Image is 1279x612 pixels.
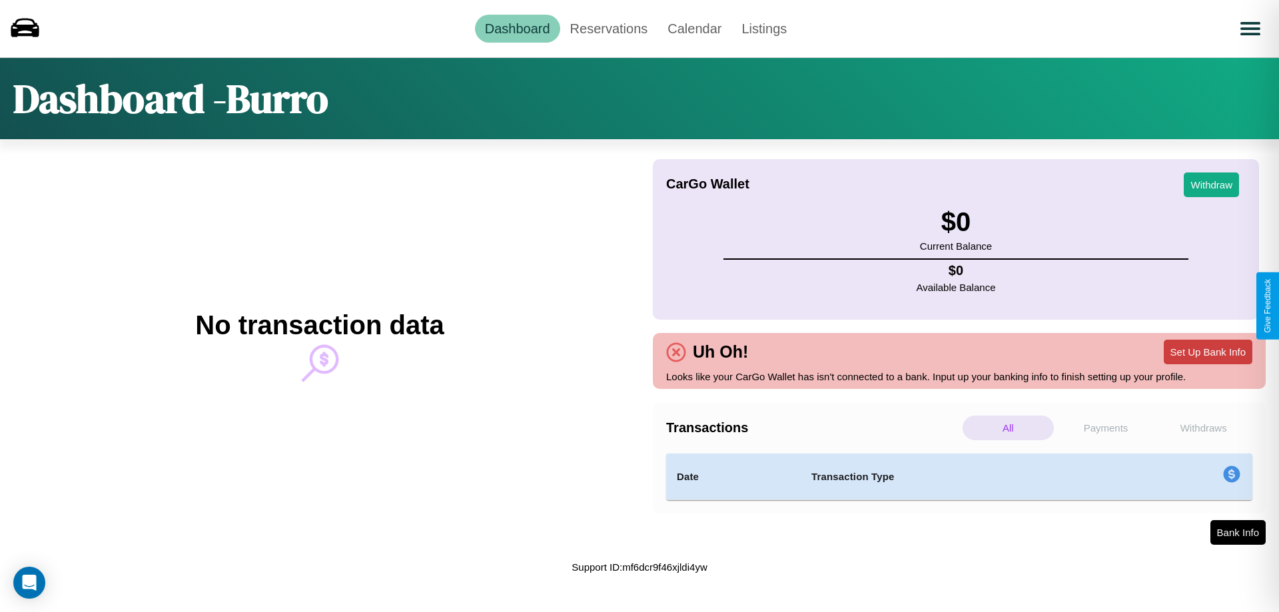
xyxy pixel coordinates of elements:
p: Withdraws [1158,416,1249,440]
h4: Uh Oh! [686,342,755,362]
a: Reservations [560,15,658,43]
h4: $ 0 [917,263,996,278]
p: Payments [1061,416,1152,440]
p: Available Balance [917,278,996,296]
div: Give Feedback [1263,279,1272,333]
h1: Dashboard - Burro [13,71,328,126]
h2: No transaction data [195,310,444,340]
p: Current Balance [920,237,992,255]
a: Calendar [657,15,731,43]
button: Open menu [1232,10,1269,47]
h4: Date [677,469,790,485]
button: Withdraw [1184,172,1239,197]
h4: Transactions [666,420,959,436]
table: simple table [666,454,1252,500]
h3: $ 0 [920,207,992,237]
button: Set Up Bank Info [1164,340,1252,364]
div: Open Intercom Messenger [13,567,45,599]
a: Listings [731,15,797,43]
h4: CarGo Wallet [666,176,749,192]
h4: Transaction Type [811,469,1114,485]
button: Bank Info [1210,520,1266,545]
p: All [963,416,1054,440]
p: Support ID: mf6dcr9f46xjldi4yw [572,558,707,576]
p: Looks like your CarGo Wallet has isn't connected to a bank. Input up your banking info to finish ... [666,368,1252,386]
a: Dashboard [475,15,560,43]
